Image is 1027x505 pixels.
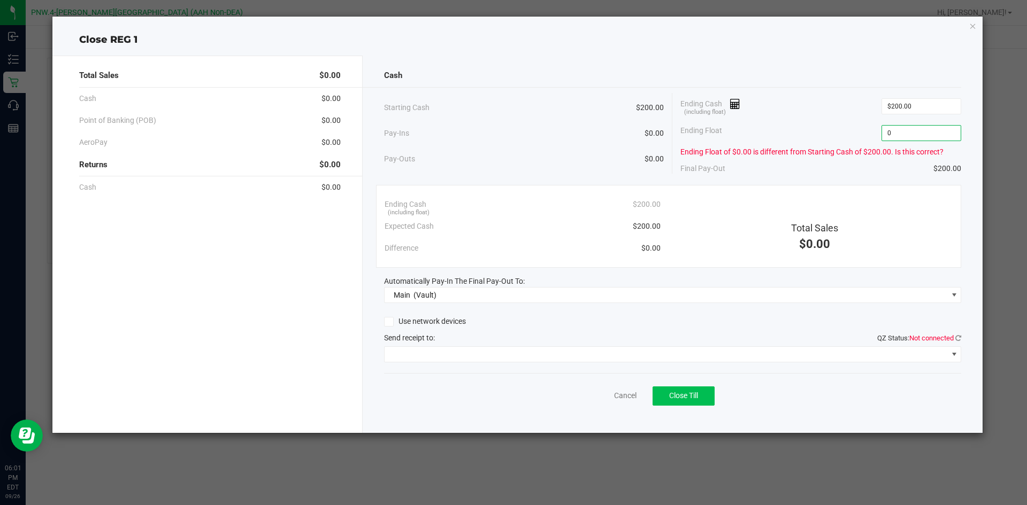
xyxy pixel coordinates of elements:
span: Cash [384,69,402,82]
span: $0.00 [319,69,341,82]
span: Close Till [669,391,698,400]
span: $200.00 [933,163,961,174]
span: Cash [79,182,96,193]
button: Close Till [653,386,715,406]
span: $200.00 [633,221,661,232]
span: Ending Cash [385,199,426,210]
span: Total Sales [791,222,838,234]
span: Difference [385,243,418,254]
label: Use network devices [384,316,466,327]
span: Ending Float [680,125,722,141]
span: $0.00 [321,115,341,126]
span: Send receipt to: [384,333,435,342]
div: Close REG 1 [52,33,983,47]
span: Pay-Ins [384,128,409,139]
span: Final Pay-Out [680,163,725,174]
div: Ending Float of $0.00 is different from Starting Cash of $200.00. Is this correct? [680,146,961,158]
span: $0.00 [645,153,664,165]
span: Starting Cash [384,102,430,113]
span: $0.00 [321,93,341,104]
span: $0.00 [645,128,664,139]
span: Not connected [909,334,954,342]
span: Automatically Pay-In The Final Pay-Out To: [384,277,525,285]
span: $0.00 [321,182,341,193]
iframe: Resource center [11,419,43,452]
a: Cancel [614,390,637,401]
span: (including float) [684,108,726,117]
span: Ending Cash [680,98,740,114]
span: Pay-Outs [384,153,415,165]
span: (Vault) [413,291,436,299]
span: $200.00 [633,199,661,210]
span: $0.00 [321,137,341,148]
span: Point of Banking (POB) [79,115,156,126]
span: $0.00 [799,237,830,251]
span: Expected Cash [385,221,434,232]
span: AeroPay [79,137,108,148]
div: Returns [79,153,341,176]
span: QZ Status: [877,334,961,342]
span: $0.00 [641,243,661,254]
span: $200.00 [636,102,664,113]
span: $0.00 [319,159,341,171]
span: Total Sales [79,69,119,82]
span: Main [394,291,410,299]
span: (including float) [388,208,430,217]
span: Cash [79,93,96,104]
